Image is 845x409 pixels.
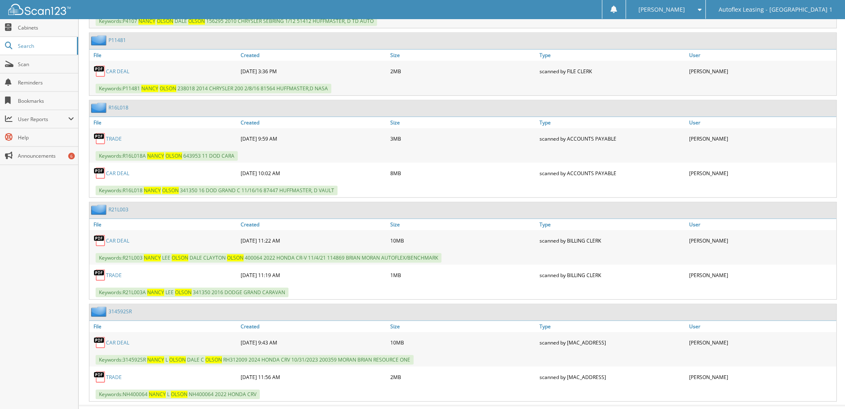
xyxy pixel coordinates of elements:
div: scanned by BILLING CLERK [537,267,687,283]
a: CAR DEAL [106,237,129,244]
span: Keywords: R 2 1 L 0 0 3 A L E E 3 4 1 3 5 0 2 0 1 6 D O D G E G R A N D C A R A V A N [96,288,288,297]
div: scanned by ACCOUNTS PAYABLE [537,130,687,147]
span: N A N C Y [141,85,158,92]
a: TRADE [106,135,122,142]
span: Autoflex Leasing - [GEOGRAPHIC_DATA] 1 [719,7,833,12]
img: folder2.png [91,102,108,113]
div: scanned by [MAC_ADDRESS] [537,369,687,385]
span: N A N C Y [144,254,161,261]
a: Size [388,117,537,128]
img: PDF.png [94,234,106,247]
div: 6 [68,153,75,159]
span: Keywords: P 1 1 4 8 1 2 3 8 0 1 8 2 0 1 4 C H R Y S L E R 2 0 0 2 / 8 / 1 6 8 1 5 6 4 H U F F M A... [96,84,331,93]
div: [DATE] 10:02 AM [239,165,388,181]
div: 2MB [388,63,537,79]
span: Search [18,42,73,50]
a: Type [537,219,687,230]
div: [DATE] 11:22 AM [239,232,388,249]
a: Created [239,50,388,61]
div: [DATE] 11:19 AM [239,267,388,283]
img: folder2.png [91,306,108,317]
span: Help [18,134,74,141]
div: 2MB [388,369,537,385]
span: O L S O N [227,254,244,261]
span: Cabinets [18,24,74,31]
a: 314592SR [108,308,132,315]
span: O L S O N [165,152,182,159]
span: Keywords: R 1 6 L 0 1 8 3 4 1 3 5 0 1 6 D O D G R A N D C 1 1 / 1 6 / 1 6 8 7 4 4 7 H U F F M A S... [96,186,338,195]
a: P11481 [108,37,126,44]
a: TRADE [106,374,122,381]
span: N A N C Y [144,187,161,194]
a: R21L003 [108,206,128,213]
div: 3MB [388,130,537,147]
span: User Reports [18,116,68,123]
span: Announcements [18,152,74,159]
a: Created [239,219,388,230]
span: O L S O N [172,254,188,261]
img: PDF.png [94,132,106,145]
img: PDF.png [94,65,106,77]
span: Scan [18,61,74,68]
div: [DATE] 9:43 AM [239,334,388,351]
div: [PERSON_NAME] [687,369,836,385]
div: [PERSON_NAME] [687,165,836,181]
div: [DATE] 11:56 AM [239,369,388,385]
a: Size [388,50,537,61]
div: [DATE] 9:59 AM [239,130,388,147]
div: [PERSON_NAME] [687,232,836,249]
a: User [687,117,836,128]
a: User [687,50,836,61]
div: scanned by [MAC_ADDRESS] [537,334,687,351]
a: File [89,321,239,332]
div: [PERSON_NAME] [687,334,836,351]
span: Keywords: R 1 6 L 0 1 8 A 6 4 3 9 5 3 1 1 D O D C A R A [96,151,238,161]
a: CAR DEAL [106,170,129,177]
img: PDF.png [94,336,106,349]
span: Keywords: R 2 1 L 0 0 3 L E E D A L E C L A Y T O N 4 0 0 0 6 4 2 0 2 2 H O N D A C R - V 1 1 / 4... [96,253,441,263]
span: O L S O N [205,356,222,363]
div: scanned by FILE CLERK [537,63,687,79]
img: PDF.png [94,167,106,179]
img: folder2.png [91,35,108,45]
span: N A N C Y [147,356,164,363]
div: 8MB [388,165,537,181]
span: Keywords: N H 4 0 0 0 6 4 L N H 4 0 0 0 6 4 2 0 2 2 H O N D A C R V [96,389,260,399]
a: R16L018 [108,104,128,111]
img: PDF.png [94,371,106,383]
a: User [687,321,836,332]
span: Keywords: P 4 1 0 7 D A L E 1 5 6 2 9 5 2 0 1 0 C H R Y S L E R S E B R I N G 1 / 1 2 5 1 4 1 2 H... [96,16,377,26]
span: N A N C Y [149,391,166,398]
span: N A N C Y [147,152,164,159]
img: folder2.png [91,204,108,215]
span: [PERSON_NAME] [638,7,685,12]
div: 10MB [388,334,537,351]
span: Reminders [18,79,74,86]
span: Keywords: 3 1 4 5 9 2 S R L D A L E C R H 3 1 2 0 0 9 2 0 2 4 H O N D A C R V 1 0 / 3 1 / 2 0 2 3... [96,355,414,364]
div: scanned by BILLING CLERK [537,232,687,249]
a: Created [239,321,388,332]
div: [PERSON_NAME] [687,63,836,79]
span: O L S O N [171,391,187,398]
a: Type [537,117,687,128]
span: O L S O N [162,187,179,194]
span: N A N C Y [147,289,164,296]
a: File [89,117,239,128]
a: Type [537,50,687,61]
img: PDF.png [94,269,106,281]
span: O L S O N [188,17,205,25]
a: CAR DEAL [106,68,129,75]
span: O L S O N [157,17,173,25]
a: CAR DEAL [106,339,129,346]
span: O L S O N [160,85,176,92]
a: Created [239,117,388,128]
span: N A N C Y [138,17,155,25]
a: User [687,219,836,230]
div: [DATE] 3:36 PM [239,63,388,79]
a: Type [537,321,687,332]
div: [PERSON_NAME] [687,130,836,147]
a: Size [388,219,537,230]
div: [PERSON_NAME] [687,267,836,283]
img: scan123-logo-white.svg [8,4,71,15]
span: Bookmarks [18,97,74,104]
